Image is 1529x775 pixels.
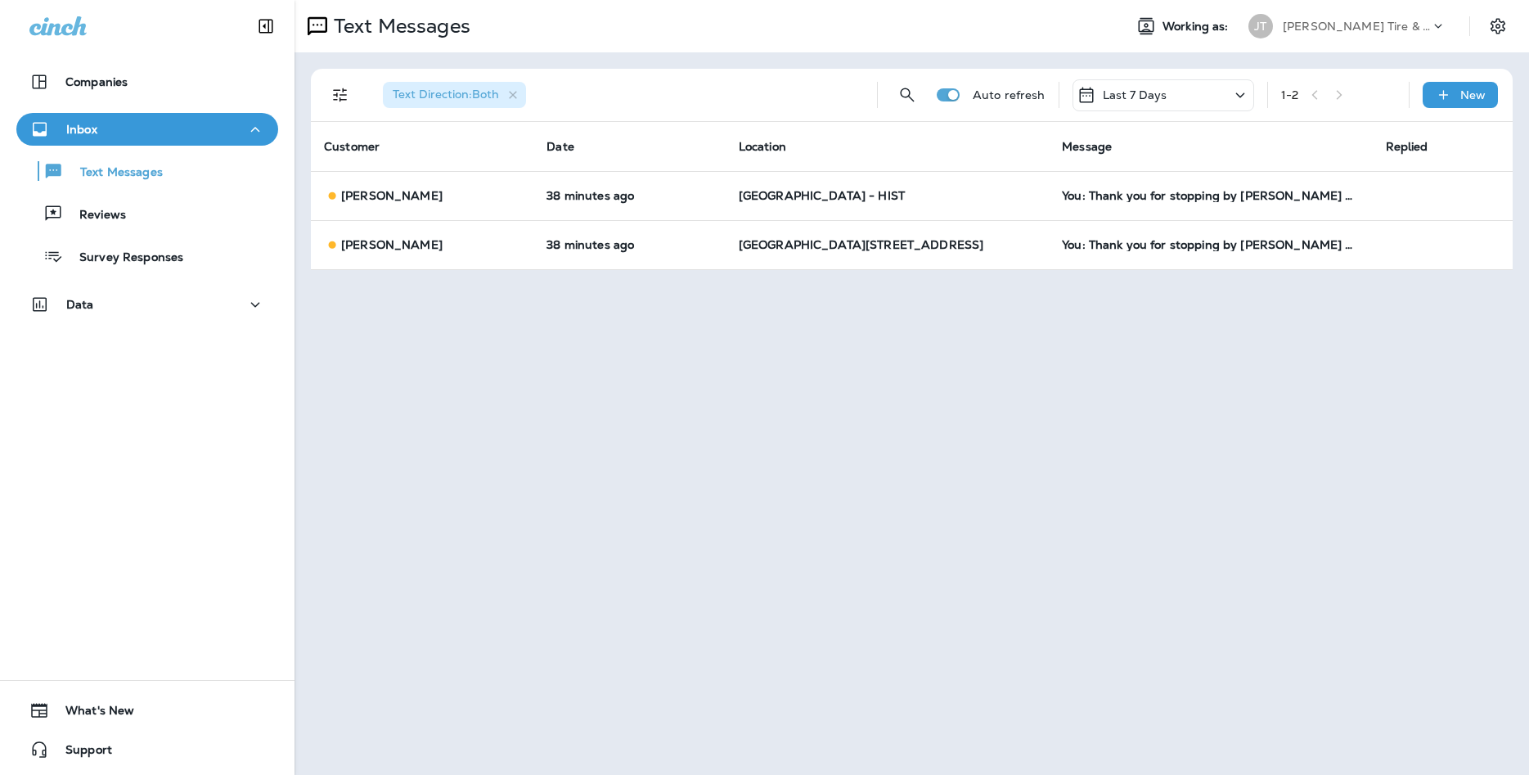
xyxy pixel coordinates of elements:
[341,189,443,202] p: [PERSON_NAME]
[66,298,94,311] p: Data
[1062,139,1112,154] span: Message
[393,87,499,101] span: Text Direction : Both
[324,139,380,154] span: Customer
[49,704,134,723] span: What's New
[16,694,278,727] button: What's New
[327,14,470,38] p: Text Messages
[16,288,278,321] button: Data
[16,113,278,146] button: Inbox
[341,238,443,251] p: [PERSON_NAME]
[383,82,526,108] div: Text Direction:Both
[16,65,278,98] button: Companies
[739,139,786,154] span: Location
[63,208,126,223] p: Reviews
[16,733,278,766] button: Support
[1386,139,1428,154] span: Replied
[739,188,905,203] span: [GEOGRAPHIC_DATA] - HIST
[16,154,278,188] button: Text Messages
[1248,14,1273,38] div: JT
[63,250,183,266] p: Survey Responses
[1283,20,1430,33] p: [PERSON_NAME] Tire & Auto
[1162,20,1232,34] span: Working as:
[243,10,289,43] button: Collapse Sidebar
[891,79,924,111] button: Search Messages
[65,75,128,88] p: Companies
[1103,88,1167,101] p: Last 7 Days
[546,238,712,251] p: Oct 7, 2025 05:00 PM
[16,196,278,231] button: Reviews
[1460,88,1486,101] p: New
[324,79,357,111] button: Filters
[739,237,984,252] span: [GEOGRAPHIC_DATA][STREET_ADDRESS]
[1281,88,1298,101] div: 1 - 2
[1062,238,1359,251] div: You: Thank you for stopping by Jensen Tire & Auto - South 144th Street. Please take 30 seconds to...
[49,743,112,763] span: Support
[546,189,712,202] p: Oct 7, 2025 05:00 PM
[16,239,278,273] button: Survey Responses
[66,123,97,136] p: Inbox
[546,139,574,154] span: Date
[64,165,163,181] p: Text Messages
[1483,11,1513,41] button: Settings
[1062,189,1359,202] div: You: Thank you for stopping by Jensen Tire & Auto - South 144th Street. Please take 30 seconds to...
[973,88,1046,101] p: Auto refresh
